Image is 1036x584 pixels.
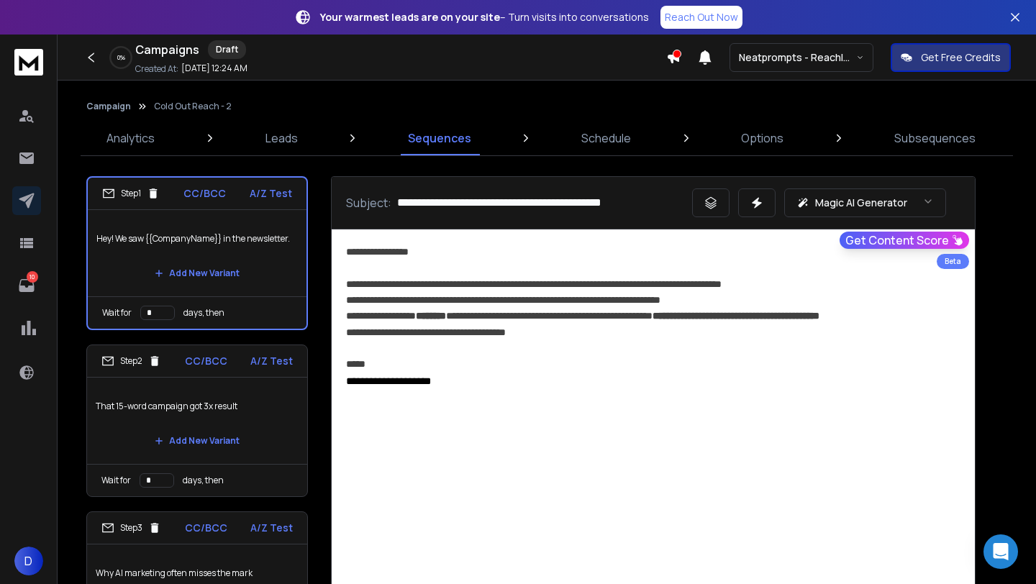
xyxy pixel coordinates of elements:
div: Beta [937,254,969,269]
strong: Your warmest leads are on your site [320,10,500,24]
p: Sequences [408,129,471,147]
p: A/Z Test [250,521,293,535]
p: days, then [183,307,224,319]
a: Reach Out Now [660,6,742,29]
p: CC/BCC [185,354,227,368]
button: D [14,547,43,575]
p: Wait for [101,475,131,486]
button: Add New Variant [143,259,251,288]
div: Step 1 [102,187,160,200]
p: A/Z Test [250,186,292,201]
a: Options [732,121,792,155]
p: Wait for [102,307,132,319]
div: Step 2 [101,355,161,368]
button: Get Content Score [840,232,969,249]
button: Magic AI Generator [784,188,946,217]
button: Add New Variant [143,426,251,455]
p: [DATE] 12:24 AM [181,63,247,74]
p: Neatprompts - ReachInbox Enterprise Plan [739,50,856,65]
p: CC/BCC [185,521,227,535]
h1: Campaigns [135,41,199,58]
button: Get Free Credits [891,43,1011,72]
a: Sequences [399,121,480,155]
a: Subsequences [886,121,984,155]
p: Leads [265,129,298,147]
a: 10 [12,271,41,300]
p: Reach Out Now [665,10,738,24]
p: A/Z Test [250,354,293,368]
button: Campaign [86,101,131,112]
p: Subsequences [894,129,976,147]
p: – Turn visits into conversations [320,10,649,24]
p: Magic AI Generator [815,196,907,210]
div: Step 3 [101,521,161,534]
a: Analytics [98,121,163,155]
a: Schedule [573,121,640,155]
p: Options [741,129,783,147]
div: Open Intercom Messenger [983,534,1018,569]
p: Cold Out Reach - 2 [154,101,232,112]
p: Get Free Credits [921,50,1001,65]
p: That 15-word campaign got 3x result [96,386,299,426]
p: Analytics [106,129,155,147]
img: logo [14,49,43,76]
p: 0 % [117,53,125,62]
p: Subject: [346,194,391,211]
p: Created At: [135,63,178,75]
p: 10 [27,271,38,283]
p: Schedule [581,129,631,147]
p: days, then [183,475,224,486]
div: Draft [208,40,246,59]
a: Leads [257,121,306,155]
li: Step2CC/BCCA/Z TestThat 15-word campaign got 3x resultAdd New VariantWait fordays, then [86,345,308,497]
p: Hey! We saw {{CompanyName}} in the newsletter. [96,219,298,259]
li: Step1CC/BCCA/Z TestHey! We saw {{CompanyName}} in the newsletter.Add New VariantWait fordays, then [86,176,308,330]
p: CC/BCC [183,186,226,201]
